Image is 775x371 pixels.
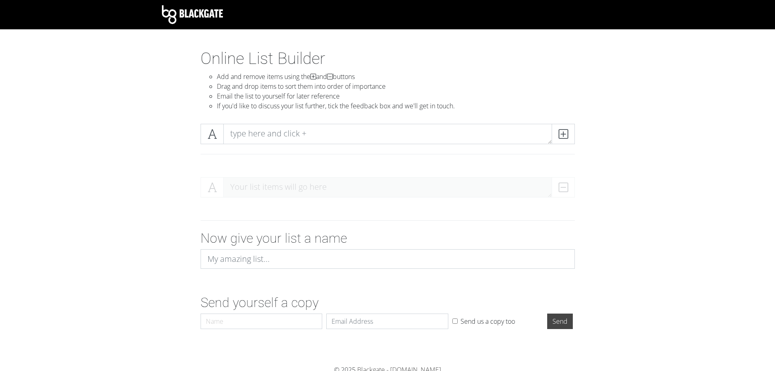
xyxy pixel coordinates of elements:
img: Blackgate [162,5,223,24]
input: Name [201,314,323,329]
label: Send us a copy too [461,316,515,326]
input: My amazing list... [201,249,575,269]
li: Add and remove items using the and buttons [217,72,575,81]
li: Email the list to yourself for later reference [217,91,575,101]
li: If you'd like to discuss your list further, tick the feedback box and we'll get in touch. [217,101,575,111]
h2: Now give your list a name [201,231,575,246]
input: Email Address [326,314,448,329]
li: Drag and drop items to sort them into order of importance [217,81,575,91]
input: Send [547,314,573,329]
h1: Online List Builder [201,49,575,68]
h2: Send yourself a copy [201,295,575,310]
